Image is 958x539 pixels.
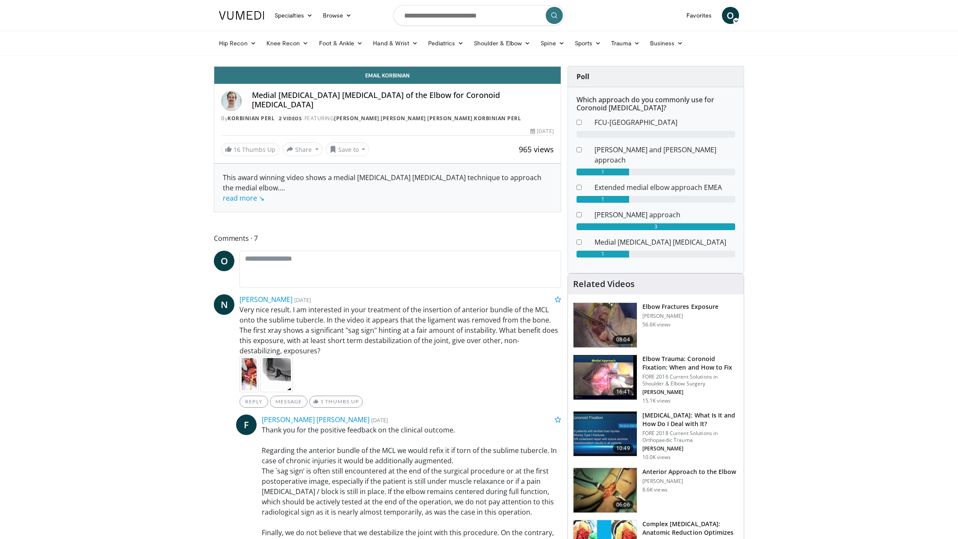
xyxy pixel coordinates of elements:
[535,35,569,52] a: Spine
[681,7,717,24] a: Favorites
[318,7,357,24] a: Browse
[642,302,718,311] h3: Elbow Fractures Exposure
[574,468,637,512] img: eff5da32-19e7-4fe6-8ab8-6de1afb30909.150x105_q85_crop-smart_upscale.jpg
[577,96,735,112] h6: Which approach do you commonly use for Coronoid [MEDICAL_DATA]?
[588,145,742,165] dd: [PERSON_NAME] and [PERSON_NAME] approach
[570,35,606,52] a: Sports
[574,412,637,456] img: 87bfdc82-efac-4e11-adae-ebe37a6867b8.150x105_q85_crop-smart_upscale.jpg
[577,72,589,81] strong: Poll
[577,251,630,258] div: 1
[469,35,535,52] a: Shoulder & Elbow
[642,478,736,485] p: [PERSON_NAME]
[261,35,314,52] a: Knee Recon
[642,445,739,452] p: [PERSON_NAME]
[588,210,742,220] dd: [PERSON_NAME] approach
[645,35,689,52] a: Business
[574,355,637,400] img: c335927e-30dc-44db-8b57-1374d2f6c350.150x105_q85_crop-smart_upscale.jpg
[642,468,736,476] h3: Anterior Approach to the Elbow
[371,416,388,424] small: [DATE]
[294,296,311,304] small: [DATE]
[642,486,668,493] p: 8.6K views
[214,67,561,84] a: Email Korbinian
[573,355,739,404] a: 16:41 Elbow Trauma: Coronoid Fixation: When and How to Fix FORE 2016 Current Solutions in Shoulde...
[221,91,242,111] img: Avatar
[642,373,739,387] p: FORE 2016 Current Solutions in Shoulder & Elbow Surgery
[642,321,671,328] p: 56.6K views
[642,454,671,461] p: 10.0K views
[234,145,240,154] span: 16
[368,35,423,52] a: Hand & Wrist
[326,142,370,156] button: Save to
[722,7,739,24] a: O
[642,411,739,428] h3: [MEDICAL_DATA]: What Is It and How Do I Deal with It?
[228,115,275,122] a: Korbinian Perl
[214,251,234,271] a: O
[334,115,379,122] a: [PERSON_NAME]
[588,237,742,247] dd: Medial [MEDICAL_DATA] [MEDICAL_DATA]
[519,144,554,154] span: 965 views
[642,430,739,444] p: FORE 2018 Current Solutions in Orthopaedic Trauma
[283,142,322,156] button: Share
[588,117,742,127] dd: FCU-[GEOGRAPHIC_DATA]
[573,468,739,513] a: 06:06 Anterior Approach to the Elbow [PERSON_NAME] 8.6K views
[270,396,308,408] a: Message
[276,115,305,122] a: 2 Videos
[642,389,739,396] p: [PERSON_NAME]
[613,335,633,344] span: 08:04
[423,35,469,52] a: Pediatrics
[269,7,318,24] a: Specialties
[309,396,363,408] a: 1 Thumbs Up
[221,115,554,122] div: By FEATURING , ,
[223,193,264,203] a: read more ↘
[239,356,259,392] img: 2b0ba617-4c77-40d2-b80d-5a77795b52da.png.75x75_q85.jpg
[474,115,521,122] a: Korbinian Perl
[573,279,635,289] h4: Related Videos
[573,411,739,461] a: 10:49 [MEDICAL_DATA]: What Is It and How Do I Deal with It? FORE 2018 Current Solutions in Orthop...
[530,127,553,135] div: [DATE]
[573,302,739,348] a: 08:04 Elbow Fractures Exposure [PERSON_NAME] 56.6K views
[577,169,630,175] div: 1
[642,355,739,372] h3: Elbow Trauma: Coronoid Fixation: When and How to Fix
[252,91,554,109] h4: Medial [MEDICAL_DATA] [MEDICAL_DATA] of the Elbow for Coronoid [MEDICAL_DATA]
[393,5,565,26] input: Search topics, interventions
[642,397,671,404] p: 15.1K views
[642,313,718,320] p: [PERSON_NAME]
[223,172,552,203] div: This award winning video shows a medial [MEDICAL_DATA] [MEDICAL_DATA] technique to approach the m...
[214,35,261,52] a: Hip Recon
[320,398,324,405] span: 1
[239,305,561,356] p: Very nice result. I am interested in your treatment of the insertion of anterior bundle of the MC...
[262,415,370,424] a: [PERSON_NAME] [PERSON_NAME]
[613,388,633,396] span: 16:41
[214,66,561,67] video-js: Video Player
[239,396,268,408] a: Reply
[214,233,561,244] span: Comments 7
[219,11,264,20] img: VuMedi Logo
[613,444,633,453] span: 10:49
[260,356,293,392] img: e29cdab5-2149-4b54-9af1-541dc6d043b6.jpeg.75x75_q85.jpg
[214,294,234,315] a: N
[577,196,630,203] div: 1
[221,143,279,156] a: 16 Thumbs Up
[613,500,633,509] span: 06:06
[314,35,368,52] a: Foot & Ankle
[606,35,645,52] a: Trauma
[574,303,637,347] img: heCDP4pTuni5z6vX4xMDoxOjBrO-I4W8_11.150x105_q85_crop-smart_upscale.jpg
[588,182,742,192] dd: Extended medial elbow approach EMEA
[239,295,293,304] a: [PERSON_NAME]
[577,223,735,230] div: 3
[236,415,257,435] a: F
[381,115,473,122] a: [PERSON_NAME] [PERSON_NAME]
